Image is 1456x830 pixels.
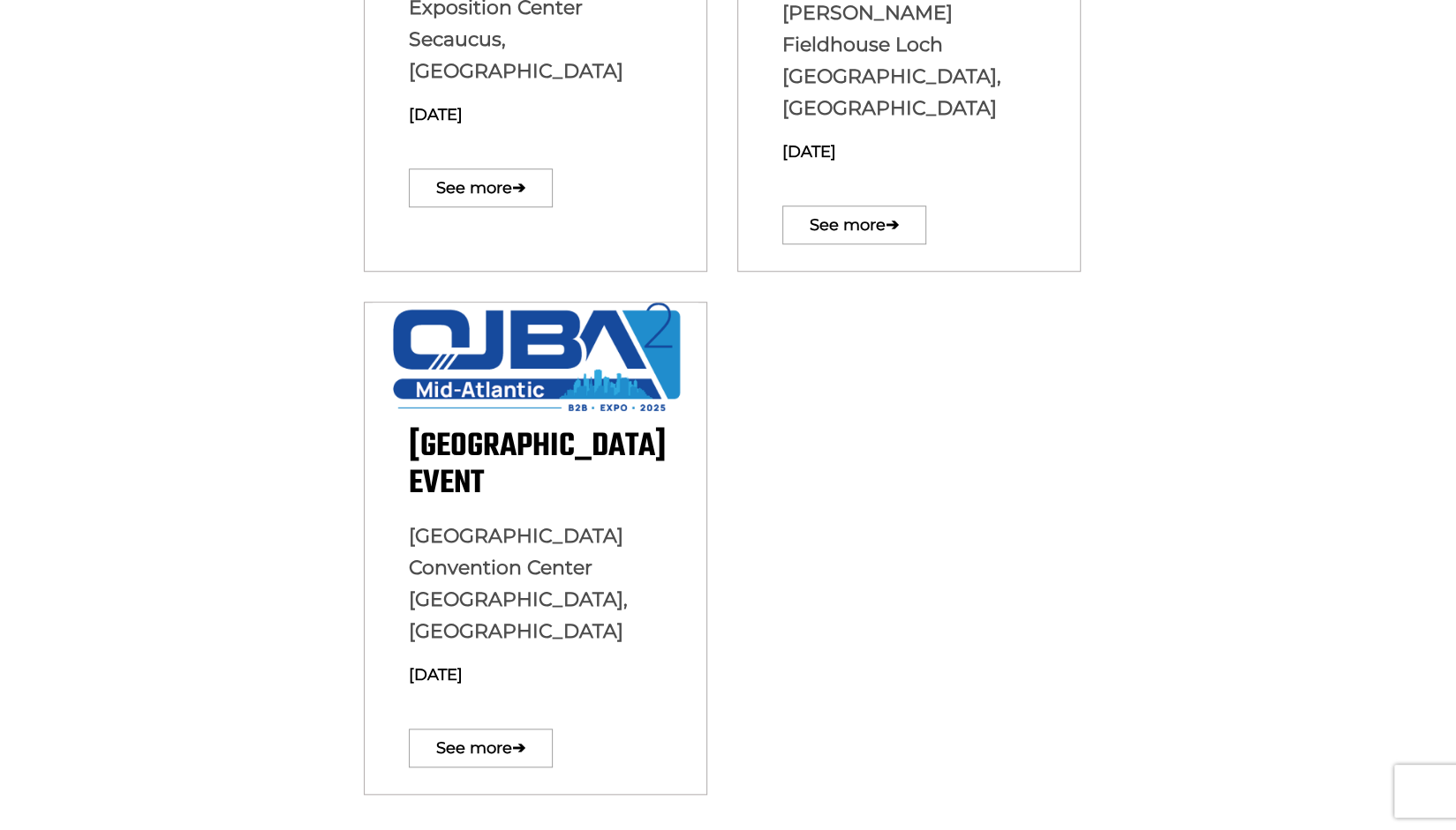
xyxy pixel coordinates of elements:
span: [GEOGRAPHIC_DATA] Convention Center [GEOGRAPHIC_DATA], [GEOGRAPHIC_DATA] [409,524,628,643]
span: ➔ [886,198,899,253]
span: [PERSON_NAME] Fieldhouse Loch [GEOGRAPHIC_DATA], [GEOGRAPHIC_DATA] [782,1,1001,120]
span: [DATE] [409,665,463,684]
div: Minimize live chat window [290,9,332,51]
span: [DATE] [782,142,836,161]
span: ➔ [512,721,525,776]
a: See more➔ [409,168,553,207]
a: See more➔ [782,206,926,244]
a: See more➔ [409,729,553,767]
textarea: Type your message and click 'Submit' [23,267,322,529]
div: Leave a message [92,99,297,122]
input: Enter your last name [23,163,322,202]
span: [DATE] [409,105,463,124]
em: Submit [259,543,321,567]
span: ➔ [512,161,525,216]
input: Enter your email address [23,215,322,254]
span: [GEOGRAPHIC_DATA] Event [409,422,667,509]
